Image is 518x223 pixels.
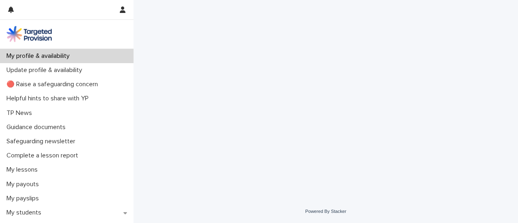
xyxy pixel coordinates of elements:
[3,138,82,145] p: Safeguarding newsletter
[3,109,38,117] p: TP News
[3,166,44,174] p: My lessons
[3,52,76,60] p: My profile & availability
[3,152,85,159] p: Complete a lesson report
[3,81,104,88] p: 🔴 Raise a safeguarding concern
[305,209,346,214] a: Powered By Stacker
[3,209,48,217] p: My students
[3,181,45,188] p: My payouts
[3,66,89,74] p: Update profile & availability
[3,95,95,102] p: Helpful hints to share with YP
[3,123,72,131] p: Guidance documents
[6,26,52,42] img: M5nRWzHhSzIhMunXDL62
[3,195,45,202] p: My payslips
